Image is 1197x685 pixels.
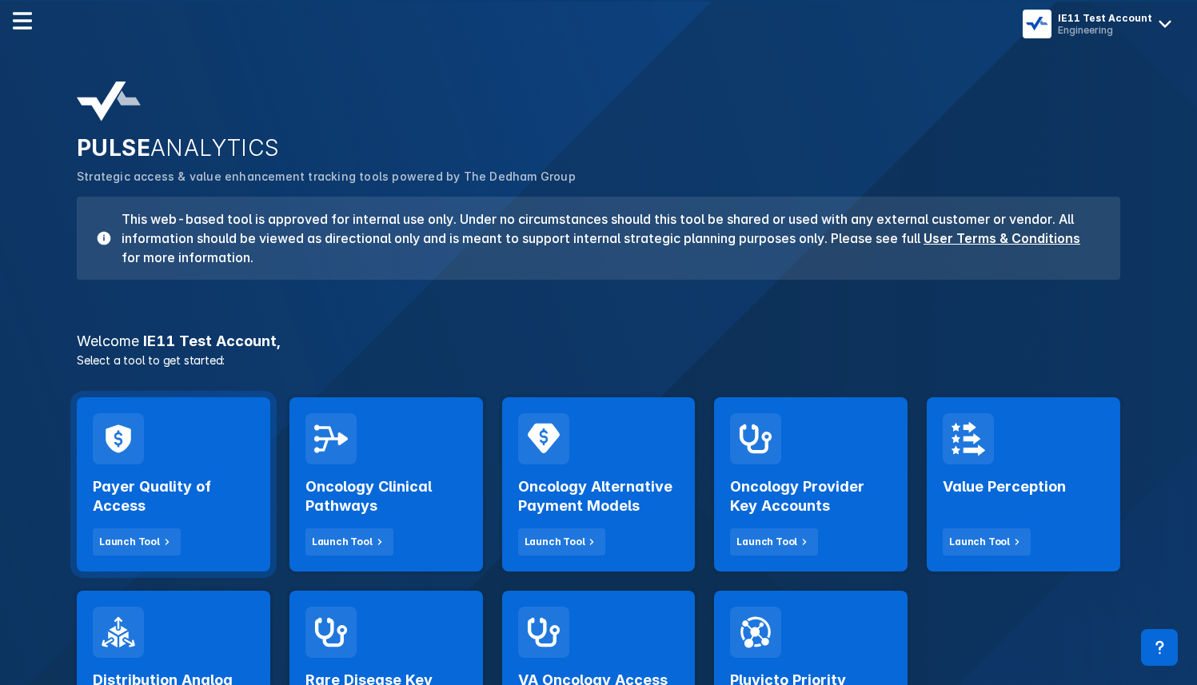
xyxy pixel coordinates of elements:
h3: This web-based tool is approved for internal use only. Under no circumstances should this tool be... [112,209,1101,267]
div: Contact Support [1141,629,1178,666]
span: ANALYTICS [150,134,280,161]
button: Launch Tool [943,528,1031,556]
img: menu--horizontal.svg [13,11,32,30]
div: Launch Tool [312,535,373,549]
button: Launch Tool [93,528,181,556]
a: Oncology Alternative Payment ModelsLaunch Tool [502,397,696,571]
div: Engineering [1058,24,1152,36]
a: Oncology Clinical PathwaysLaunch Tool [289,397,483,571]
a: Value PerceptionLaunch Tool [927,397,1120,571]
h2: Oncology Alternative Payment Models [518,477,680,516]
div: Launch Tool [736,535,797,549]
div: IE11 Test Account [1058,12,1152,24]
button: Launch Tool [518,528,606,556]
span: Welcome [77,333,139,349]
h2: Payer Quality of Access [93,477,254,516]
button: Launch Tool [305,528,393,556]
p: Select a tool to get started: [67,352,1130,368]
h3: IE11 Test Account , [67,334,1130,348]
h2: Oncology Provider Key Accounts [730,477,892,516]
div: Launch Tool [99,535,160,549]
button: Launch Tool [730,528,818,556]
a: Oncology Provider Key AccountsLaunch Tool [714,397,908,571]
h2: Value Perception [943,477,1066,496]
img: pulse-analytics-logo [77,82,141,121]
img: menu button [1026,13,1048,35]
h2: PULSE [77,134,1120,161]
div: Launch Tool [949,535,1010,549]
a: User Terms & Conditions [924,230,1080,246]
p: Strategic access & value enhancement tracking tools powered by The Dedham Group [77,168,1120,185]
a: Payer Quality of AccessLaunch Tool [77,397,270,571]
div: Launch Tool [525,535,585,549]
h2: Oncology Clinical Pathways [305,477,467,516]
